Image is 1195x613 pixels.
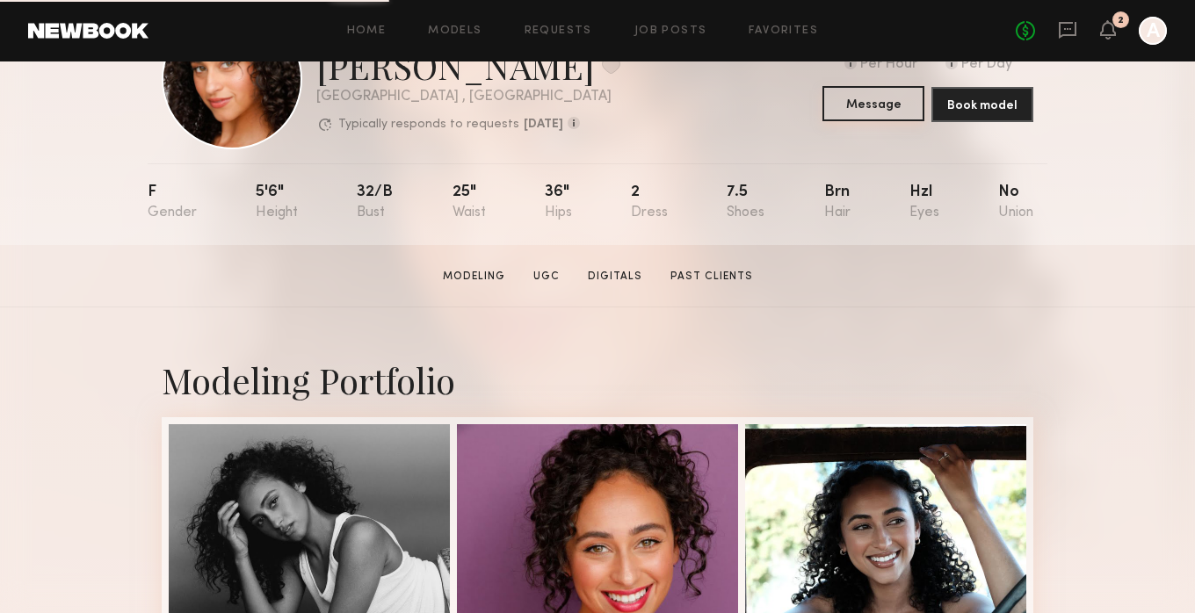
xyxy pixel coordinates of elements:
[822,86,924,121] button: Message
[357,184,393,220] div: 32/b
[824,184,851,220] div: Brn
[256,184,298,220] div: 5'6"
[338,119,519,131] p: Typically responds to requests
[545,184,572,220] div: 36"
[148,184,197,220] div: F
[316,90,620,105] div: [GEOGRAPHIC_DATA] , [GEOGRAPHIC_DATA]
[634,25,707,37] a: Job Posts
[526,269,567,285] a: UGC
[1139,17,1167,45] a: A
[727,184,764,220] div: 7.5
[525,25,592,37] a: Requests
[749,25,818,37] a: Favorites
[524,119,563,131] b: [DATE]
[909,184,939,220] div: Hzl
[663,269,760,285] a: Past Clients
[931,87,1033,122] button: Book model
[581,269,649,285] a: Digitals
[998,184,1033,220] div: No
[347,25,387,37] a: Home
[428,25,482,37] a: Models
[162,357,1033,403] div: Modeling Portfolio
[1118,16,1124,25] div: 2
[316,42,620,89] div: [PERSON_NAME]
[961,57,1012,73] div: Per Day
[860,57,917,73] div: Per Hour
[453,184,486,220] div: 25"
[436,269,512,285] a: Modeling
[631,184,668,220] div: 2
